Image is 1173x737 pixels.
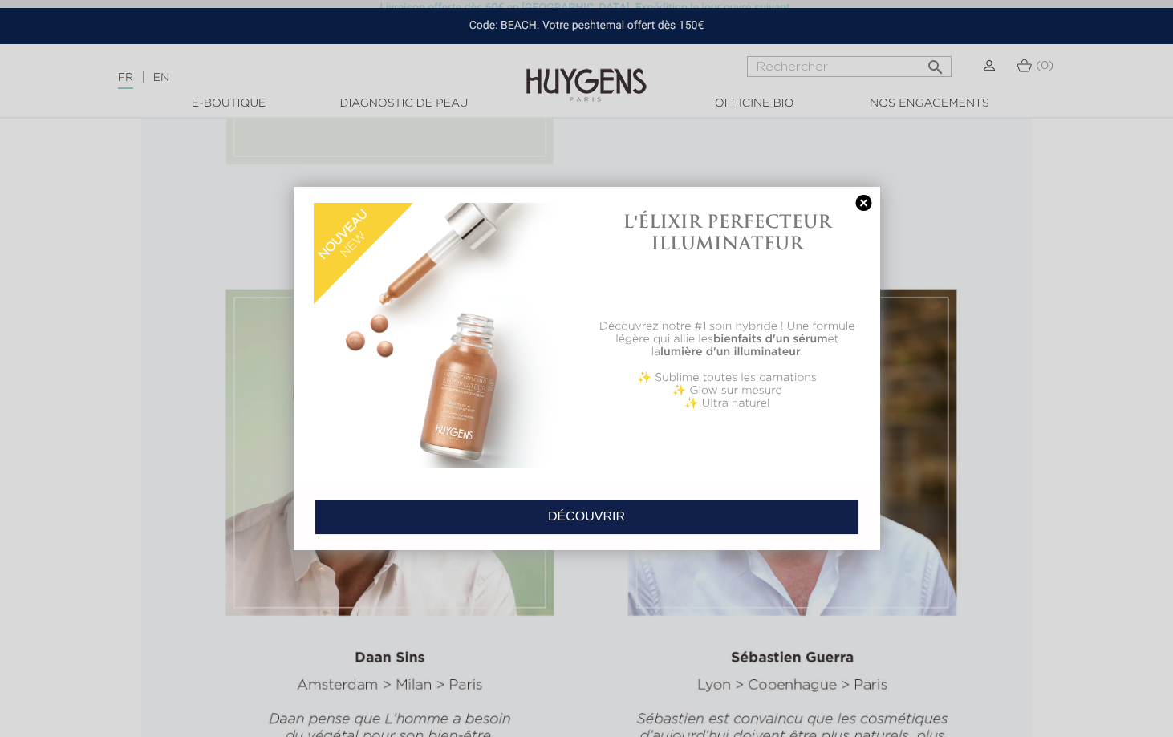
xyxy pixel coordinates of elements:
p: ✨ Ultra naturel [595,397,860,410]
p: ✨ Sublime toutes les carnations [595,371,860,384]
a: DÉCOUVRIR [315,500,859,535]
h1: L'ÉLIXIR PERFECTEUR ILLUMINATEUR [595,211,860,253]
b: bienfaits d'un sérum [713,334,828,345]
b: lumière d'un illuminateur [660,346,801,358]
p: Découvrez notre #1 soin hybride ! Une formule légère qui allie les et la . [595,320,860,358]
p: ✨ Glow sur mesure [595,384,860,397]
